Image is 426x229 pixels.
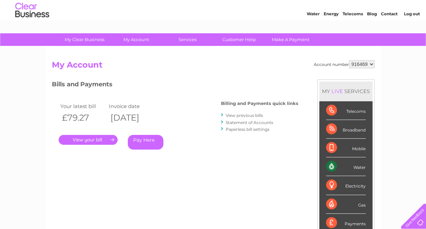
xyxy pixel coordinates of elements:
div: Telecoms [326,101,366,120]
a: 0333 014 3131 [298,3,345,12]
a: Statement of Accounts [226,120,273,125]
div: MY SERVICES [319,82,372,101]
h4: Billing and Payments quick links [221,101,298,106]
th: £79.27 [59,111,107,125]
a: My Clear Business [57,33,113,46]
a: Water [307,29,320,34]
div: Mobile [326,139,366,157]
h2: My Account [52,60,374,73]
div: Account number [314,60,374,68]
a: Energy [324,29,339,34]
a: Pay Here [128,135,163,149]
a: Services [160,33,216,46]
div: Gas [326,195,366,214]
a: View previous bills [226,113,263,118]
th: [DATE] [107,111,156,125]
a: Make A Payment [263,33,319,46]
div: Broadband [326,120,366,139]
div: Water [326,157,366,176]
td: Invoice date [107,102,156,111]
div: Electricity [326,176,366,195]
a: Contact [381,29,398,34]
a: . [59,135,118,145]
td: Your latest bill [59,102,107,111]
a: Telecoms [343,29,363,34]
img: logo.png [15,18,49,38]
h3: Bills and Payments [52,80,298,91]
div: Clear Business is a trading name of Verastar Limited (registered in [GEOGRAPHIC_DATA] No. 3667643... [53,4,373,33]
div: LIVE [330,88,344,94]
a: Customer Help [211,33,267,46]
a: Paperless bill settings [226,127,269,132]
a: Log out [404,29,420,34]
a: My Account [108,33,164,46]
a: Blog [367,29,377,34]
